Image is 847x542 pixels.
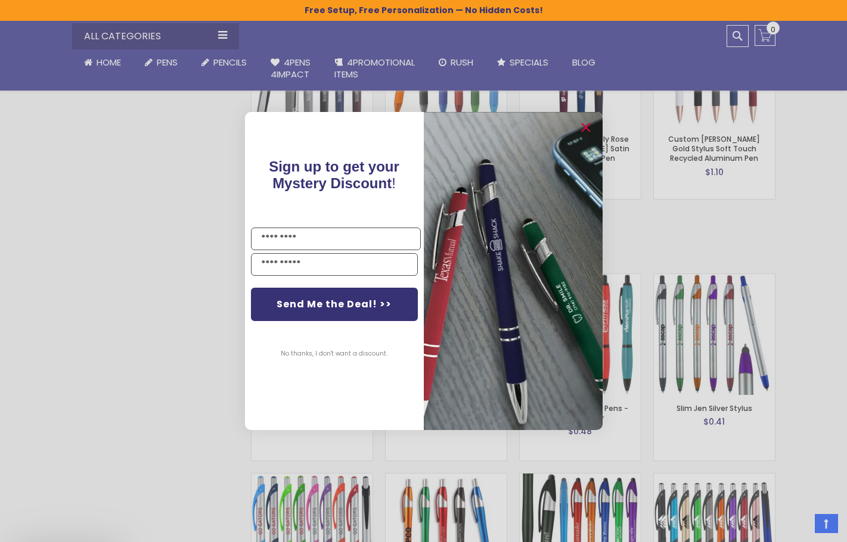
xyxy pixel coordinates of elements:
[269,158,399,191] span: !
[251,288,418,321] button: Send Me the Deal! >>
[576,118,595,137] button: Close dialog
[269,158,399,191] span: Sign up to get your Mystery Discount
[424,112,603,429] img: pop-up-image
[275,339,393,369] button: No thanks, I don't want a discount.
